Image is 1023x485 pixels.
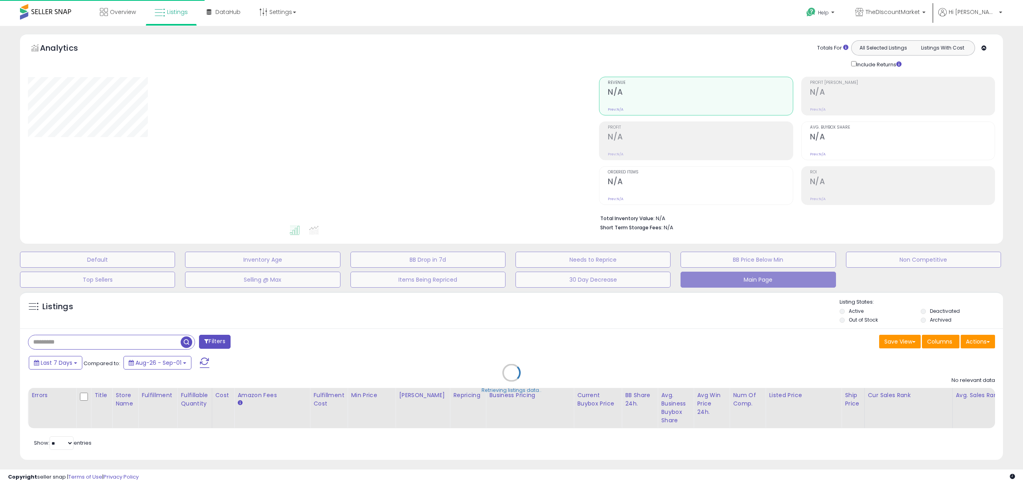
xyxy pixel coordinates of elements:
a: Hi [PERSON_NAME] [938,8,1002,26]
a: Terms of Use [68,473,102,481]
span: Help [818,9,829,16]
button: Selling @ Max [185,272,340,288]
div: Include Returns [845,60,911,69]
span: ROI [810,170,995,175]
button: BB Drop in 7d [350,252,506,268]
h2: N/A [810,132,995,143]
small: Prev: N/A [608,152,623,157]
small: Prev: N/A [810,197,826,201]
h2: N/A [810,87,995,98]
small: Prev: N/A [608,197,623,201]
h2: N/A [608,87,792,98]
button: Default [20,252,175,268]
span: DataHub [215,8,241,16]
button: Main Page [681,272,836,288]
small: Prev: N/A [810,152,826,157]
span: Revenue [608,81,792,85]
i: Get Help [806,7,816,17]
h2: N/A [810,177,995,188]
button: Non Competitive [846,252,1001,268]
button: BB Price Below Min [681,252,836,268]
button: Inventory Age [185,252,340,268]
button: Items Being Repriced [350,272,506,288]
b: Total Inventory Value: [600,215,655,222]
a: Help [800,1,842,26]
button: 30 Day Decrease [515,272,671,288]
li: N/A [600,213,989,223]
h2: N/A [608,177,792,188]
div: Totals For [817,44,848,52]
span: Listings [167,8,188,16]
button: All Selected Listings [854,43,913,53]
small: Prev: N/A [810,107,826,112]
span: Avg. Buybox Share [810,125,995,130]
span: TheDIscountMarket [866,8,920,16]
strong: Copyright [8,473,37,481]
span: N/A [664,224,673,231]
span: Overview [110,8,136,16]
span: Profit [PERSON_NAME] [810,81,995,85]
button: Top Sellers [20,272,175,288]
div: seller snap | | [8,473,139,481]
h5: Analytics [40,42,94,56]
span: Profit [608,125,792,130]
h2: N/A [608,132,792,143]
b: Short Term Storage Fees: [600,224,663,231]
small: Prev: N/A [608,107,623,112]
span: Ordered Items [608,170,792,175]
button: Needs to Reprice [515,252,671,268]
a: Privacy Policy [103,473,139,481]
span: Hi [PERSON_NAME] [949,8,997,16]
button: Listings With Cost [913,43,972,53]
div: Retrieving listings data.. [482,387,541,394]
